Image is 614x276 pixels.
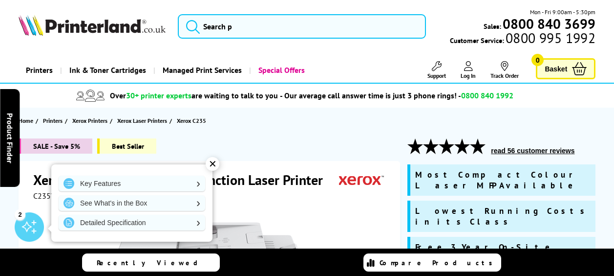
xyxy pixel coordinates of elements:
a: Xerox C235 [177,115,209,126]
a: Printers [43,115,65,126]
span: C235V_DNIUK [33,191,81,201]
span: SALE - Save 5% [19,138,92,154]
span: Most Compact Colour Laser MFP Available [415,169,591,191]
span: Over are waiting to talk to you [110,91,278,100]
a: Track Order [490,61,519,79]
div: 2 [15,209,25,220]
span: Xerox C235 [177,115,206,126]
span: Home [19,115,33,126]
span: Log In [461,72,476,79]
b: 0800 840 3699 [503,15,595,33]
span: Xerox Laser Printers [117,115,167,126]
a: Support [427,61,446,79]
a: Xerox Laser Printers [117,115,169,126]
span: Sales: [484,22,501,31]
span: Lowest Running Costs in its Class [415,206,591,227]
a: Printerland Logo [19,15,166,38]
span: - Our average call answer time is just 3 phone rings! - [280,91,513,100]
span: 30+ printer experts [126,91,191,100]
span: Product Finder [5,113,15,163]
input: Search p [178,14,426,39]
a: Recently Viewed [82,253,220,272]
a: Special Offers [249,58,312,83]
a: Managed Print Services [153,58,249,83]
span: Ink & Toner Cartridges [69,58,146,83]
button: read 56 customer reviews [488,146,577,155]
span: Basket [545,62,567,75]
span: 0800 840 1992 [461,91,513,100]
h1: Xerox C235 A4 Colour Multifunction Laser Printer [33,171,333,189]
a: Key Features [59,176,205,191]
span: 0 [531,54,544,66]
a: Basket 0 [536,58,595,79]
span: Printers [43,115,63,126]
span: Xerox Printers [72,115,107,126]
a: Compare Products [363,253,501,272]
span: Support [427,72,446,79]
img: Printerland Logo [19,15,166,36]
span: Best Seller [97,138,156,154]
a: Home [19,115,36,126]
span: Compare Products [380,258,498,267]
a: Ink & Toner Cartridges [60,58,153,83]
div: ✕ [206,157,219,171]
a: 0800 840 3699 [501,19,595,28]
span: Mon - Fri 9:00am - 5:30pm [530,7,595,17]
a: See What's in the Box [59,195,205,211]
img: Xerox [339,171,384,189]
a: Log In [461,61,476,79]
a: Detailed Specification [59,215,205,230]
span: Recently Viewed [97,258,208,267]
a: Printers [19,58,60,83]
span: 0800 995 1992 [504,33,595,43]
span: Customer Service: [450,33,595,45]
a: Xerox Printers [72,115,110,126]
